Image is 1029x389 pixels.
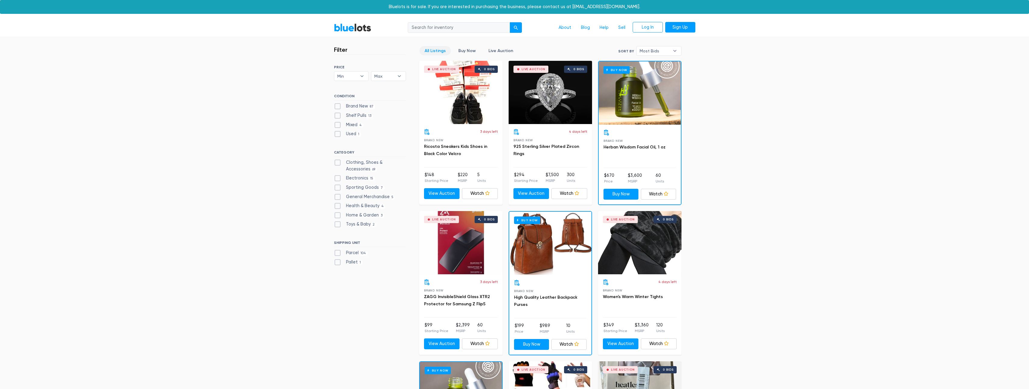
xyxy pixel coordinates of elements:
[356,72,368,81] b: ▾
[513,144,579,156] a: 925 Sterling Silver Plated Zircon Rings
[628,172,642,184] li: $3,600
[628,179,642,184] p: MSRP
[477,322,486,334] li: 60
[462,188,498,199] a: Watch
[334,46,348,53] h3: Filter
[334,259,363,266] label: Pallet
[669,46,681,55] b: ▾
[603,189,639,200] a: Buy Now
[613,22,630,33] a: Sell
[509,61,592,124] a: Live Auction 0 bids
[656,172,664,184] li: 60
[641,338,677,349] a: Watch
[656,322,665,334] li: 120
[514,216,540,224] h6: Buy Now
[599,61,681,125] a: Buy Now
[665,22,695,33] a: Sign Up
[618,48,634,54] label: Sort By
[379,204,386,209] span: 4
[658,279,677,285] p: 4 days left
[408,22,510,33] input: Search for inventory
[640,46,670,55] span: Most Bids
[546,178,559,183] p: MSRP
[576,22,595,33] a: Blog
[603,66,630,74] h6: Buy Now
[425,328,448,334] p: Starting Price
[595,22,613,33] a: Help
[641,189,676,200] a: Watch
[554,22,576,33] a: About
[393,72,406,81] b: ▾
[425,178,448,183] p: Starting Price
[566,322,575,335] li: 10
[334,103,376,110] label: Brand New
[611,218,635,221] div: Live Auction
[513,188,549,199] a: View Auction
[371,223,377,227] span: 2
[603,294,663,299] a: Women's Warm Winter Tights
[573,68,584,71] div: 0 bids
[334,184,385,191] label: Sporting Goods
[334,241,406,247] h6: SHIPPING UNIT
[540,329,550,334] p: MSRP
[424,289,444,292] span: Brand New
[368,104,376,109] span: 87
[334,159,406,172] label: Clothing, Shoes & Accessories
[425,322,448,334] li: $99
[357,123,364,128] span: 4
[603,322,627,334] li: $349
[425,172,448,184] li: $148
[334,221,377,228] label: Toys & Baby
[424,188,460,199] a: View Auction
[604,179,614,184] p: Price
[390,195,395,200] span: 5
[425,367,451,374] h6: Buy Now
[419,211,503,274] a: Live Auction 0 bids
[462,338,498,349] a: Watch
[424,144,487,156] a: Ricosta Sneakers Kids Shoes in Black Color Velcro
[603,139,623,142] span: Brand New
[484,68,495,71] div: 0 bids
[551,188,587,199] a: Watch
[379,185,385,190] span: 7
[356,132,361,137] span: 1
[635,328,649,334] p: MSRP
[419,61,503,124] a: Live Auction 0 bids
[603,338,639,349] a: View Auction
[334,122,364,128] label: Mixed
[569,129,587,134] p: 4 days left
[522,368,545,371] div: Live Auction
[483,46,518,55] a: Live Auction
[598,211,681,274] a: Live Auction 0 bids
[635,322,649,334] li: $3,360
[484,218,495,221] div: 0 bids
[477,328,486,334] p: Units
[633,22,663,33] a: Log In
[424,294,490,307] a: ZAGG InvisibleShield Glass XTR2 Protector for Samsung Z Flip5
[514,295,577,307] a: High Quality Leather Backpack Purses
[546,172,559,184] li: $7,500
[334,194,395,200] label: General Merchandise
[334,250,368,256] label: Parcel
[334,203,386,209] label: Health & Beauty
[477,178,486,183] p: Units
[368,176,375,181] span: 15
[540,322,550,335] li: $989
[424,338,460,349] a: View Auction
[522,68,545,71] div: Live Auction
[334,150,406,157] h6: CATEGORY
[514,178,538,183] p: Starting Price
[424,138,444,142] span: Brand New
[334,175,375,182] label: Electronics
[334,112,373,119] label: Shelf Pulls
[603,328,627,334] p: Starting Price
[432,68,456,71] div: Live Auction
[366,114,373,118] span: 13
[566,329,575,334] p: Units
[515,322,524,335] li: $199
[480,129,498,134] p: 3 days left
[477,172,486,184] li: 5
[458,178,468,183] p: MSRP
[453,46,481,55] a: Buy Now
[334,212,385,219] label: Home & Garden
